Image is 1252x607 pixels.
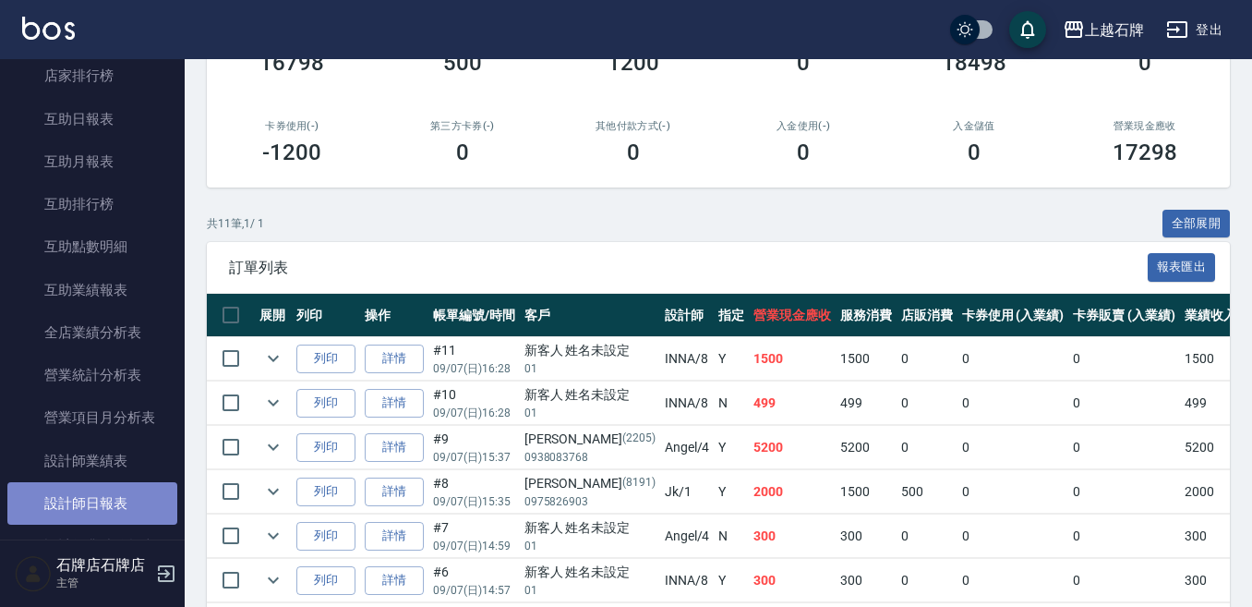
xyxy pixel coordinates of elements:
p: 01 [524,582,656,599]
td: 1500 [749,337,836,381]
div: 新客人 姓名未設定 [524,518,656,538]
button: 登出 [1159,13,1230,47]
td: 0 [957,470,1069,514]
p: 09/07 (日) 14:59 [433,538,515,554]
p: 09/07 (日) 15:37 [433,449,515,466]
td: INNA /8 [660,382,715,425]
td: N [714,382,749,425]
td: 0 [897,515,957,558]
h3: 0 [1138,50,1151,76]
th: 列印 [292,294,360,337]
h2: 卡券使用(-) [229,120,355,132]
h3: 0 [797,50,810,76]
th: 操作 [360,294,428,337]
h3: 18498 [942,50,1006,76]
td: 499 [749,382,836,425]
button: 上越石牌 [1055,11,1151,49]
td: 0 [1068,470,1180,514]
h5: 石牌店石牌店 [56,556,150,575]
a: 互助月報表 [7,140,177,183]
button: 列印 [296,433,355,462]
button: expand row [259,389,287,417]
td: 300 [1180,515,1241,558]
td: 1500 [836,470,897,514]
p: 主管 [56,575,150,591]
p: 09/07 (日) 16:28 [433,360,515,377]
h3: 17298 [1113,140,1177,165]
p: 01 [524,538,656,554]
h2: 入金使用(-) [740,120,867,132]
td: INNA /8 [660,337,715,381]
span: 訂單列表 [229,259,1148,277]
td: 0 [957,515,1069,558]
a: 詳情 [365,345,424,373]
h2: 其他付款方式(-) [570,120,696,132]
th: 服務消費 [836,294,897,337]
a: 詳情 [365,433,424,462]
h3: 0 [456,140,469,165]
a: 詳情 [365,566,424,595]
td: 300 [749,559,836,602]
p: (8191) [622,474,656,493]
p: 09/07 (日) 16:28 [433,405,515,421]
th: 店販消費 [897,294,957,337]
th: 展開 [255,294,292,337]
img: Person [15,555,52,592]
td: 2000 [1180,470,1241,514]
a: 詳情 [365,522,424,551]
td: 5200 [749,426,836,469]
td: 0 [957,337,1069,381]
a: 互助業績報表 [7,269,177,311]
td: 500 [897,470,957,514]
td: 0 [1068,382,1180,425]
h3: 0 [627,140,640,165]
button: save [1009,11,1046,48]
td: 0 [1068,559,1180,602]
td: 0 [1068,426,1180,469]
button: expand row [259,522,287,550]
th: 卡券販賣 (入業績) [1068,294,1180,337]
div: [PERSON_NAME] [524,474,656,493]
div: 新客人 姓名未設定 [524,385,656,405]
td: 0 [1068,337,1180,381]
div: 上越石牌 [1085,18,1144,42]
td: 499 [836,382,897,425]
a: 詳情 [365,478,424,506]
h2: 入金儲值 [911,120,1038,132]
button: 列印 [296,389,355,418]
p: 0975826903 [524,493,656,510]
img: Logo [22,17,75,40]
td: Angel /4 [660,426,715,469]
td: Y [714,337,749,381]
button: expand row [259,566,287,594]
div: 新客人 姓名未設定 [524,563,656,582]
div: 新客人 姓名未設定 [524,341,656,360]
p: 0938083768 [524,449,656,466]
td: #8 [428,470,520,514]
td: Jk /1 [660,470,715,514]
th: 設計師 [660,294,715,337]
button: 列印 [296,478,355,506]
td: #9 [428,426,520,469]
button: expand row [259,433,287,461]
td: Y [714,559,749,602]
td: 0 [957,426,1069,469]
a: 全店業績分析表 [7,311,177,354]
td: 0 [897,382,957,425]
th: 客戶 [520,294,660,337]
button: 全部展開 [1162,210,1231,238]
td: 0 [957,559,1069,602]
h3: 16798 [259,50,324,76]
td: 499 [1180,382,1241,425]
h3: -1200 [262,140,321,165]
button: expand row [259,478,287,505]
td: #6 [428,559,520,602]
a: 設計師業績表 [7,440,177,482]
a: 設計師日報表 [7,482,177,525]
button: 列印 [296,566,355,595]
td: #7 [428,515,520,558]
h2: 營業現金應收 [1081,120,1208,132]
div: [PERSON_NAME] [524,430,656,449]
button: expand row [259,345,287,372]
th: 業績收入 [1180,294,1241,337]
